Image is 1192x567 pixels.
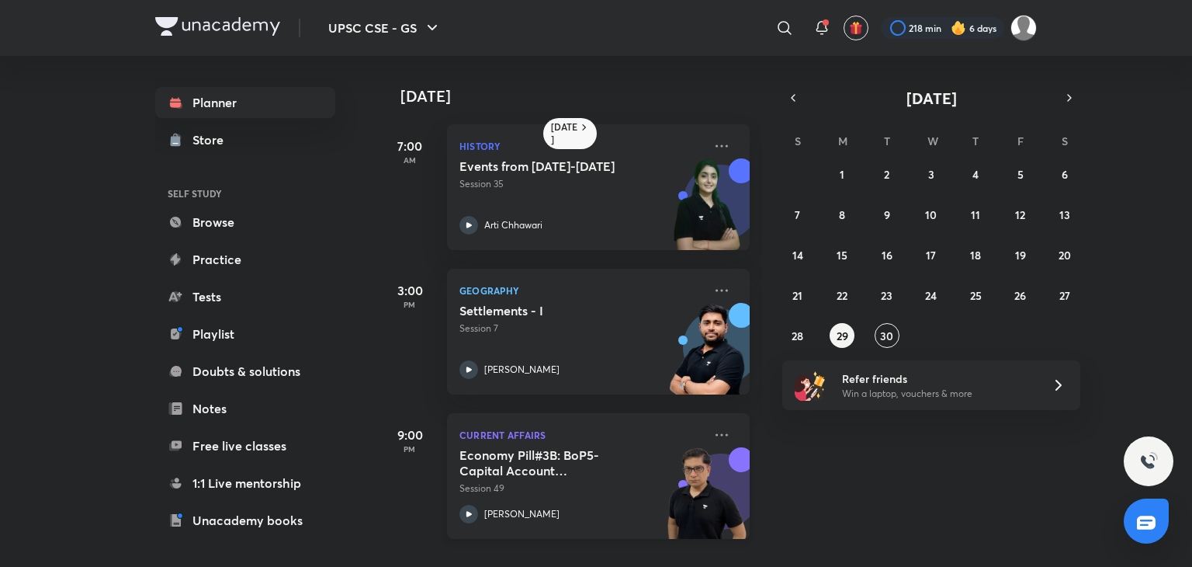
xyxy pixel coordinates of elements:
button: September 20, 2025 [1052,242,1077,267]
button: September 5, 2025 [1008,162,1033,186]
h6: Refer friends [842,370,1033,387]
abbr: September 20, 2025 [1059,248,1071,263]
abbr: September 27, 2025 [1059,288,1070,303]
a: Tests [155,281,335,312]
button: September 9, 2025 [875,202,899,227]
h5: 7:00 [379,137,441,155]
abbr: September 10, 2025 [925,207,937,222]
button: September 3, 2025 [919,162,944,186]
button: September 10, 2025 [919,202,944,227]
abbr: September 22, 2025 [837,288,847,303]
button: September 7, 2025 [785,202,810,227]
span: [DATE] [906,88,957,109]
img: unacademy [664,158,750,266]
abbr: Saturday [1062,134,1068,148]
abbr: Friday [1017,134,1024,148]
button: September 30, 2025 [875,323,899,348]
abbr: September 21, 2025 [792,288,802,303]
button: September 28, 2025 [785,323,810,348]
a: 1:1 Live mentorship [155,468,335,499]
abbr: September 29, 2025 [837,329,848,343]
p: AM [379,155,441,165]
button: September 23, 2025 [875,283,899,308]
abbr: September 24, 2025 [925,288,937,303]
abbr: September 5, 2025 [1017,167,1024,182]
abbr: September 12, 2025 [1015,207,1025,222]
abbr: September 13, 2025 [1059,207,1070,222]
abbr: September 8, 2025 [839,207,845,222]
abbr: September 9, 2025 [884,207,890,222]
abbr: Thursday [972,134,979,148]
button: September 2, 2025 [875,162,899,186]
button: September 29, 2025 [830,323,854,348]
abbr: September 2, 2025 [884,167,889,182]
img: SP [1010,15,1037,41]
a: Practice [155,244,335,275]
abbr: September 23, 2025 [881,288,892,303]
img: ttu [1139,452,1158,471]
button: September 8, 2025 [830,202,854,227]
button: September 26, 2025 [1008,283,1033,308]
abbr: September 4, 2025 [972,167,979,182]
p: Session 49 [459,482,703,496]
img: unacademy [664,447,750,555]
p: Arti Chhawari [484,218,542,232]
button: September 13, 2025 [1052,202,1077,227]
a: Company Logo [155,17,280,40]
a: Unacademy books [155,505,335,536]
p: [PERSON_NAME] [484,507,560,521]
abbr: September 15, 2025 [837,248,847,263]
button: September 4, 2025 [963,162,988,186]
h5: 3:00 [379,281,441,300]
button: September 22, 2025 [830,283,854,308]
a: Free live classes [155,430,335,461]
abbr: September 16, 2025 [882,248,892,263]
a: Browse [155,207,335,238]
button: September 24, 2025 [919,283,944,308]
abbr: September 28, 2025 [792,329,803,343]
abbr: September 18, 2025 [970,248,981,263]
button: September 11, 2025 [963,202,988,227]
button: September 19, 2025 [1008,242,1033,267]
div: Store [192,130,233,149]
h5: Settlements - I [459,303,653,318]
p: PM [379,300,441,309]
p: [PERSON_NAME] [484,363,560,377]
abbr: September 6, 2025 [1062,167,1068,182]
a: Store [155,124,335,155]
button: September 1, 2025 [830,162,854,186]
button: September 25, 2025 [963,283,988,308]
a: Doubts & solutions [155,356,335,387]
button: UPSC CSE - GS [319,12,451,43]
abbr: September 17, 2025 [926,248,936,263]
button: September 27, 2025 [1052,283,1077,308]
abbr: September 1, 2025 [840,167,844,182]
abbr: Wednesday [927,134,938,148]
abbr: September 14, 2025 [792,248,803,263]
img: avatar [849,21,863,35]
p: Geography [459,281,703,300]
button: September 21, 2025 [785,283,810,308]
img: streak [951,20,966,36]
p: Win a laptop, vouchers & more [842,387,1033,401]
abbr: September 11, 2025 [971,207,980,222]
abbr: September 3, 2025 [928,167,934,182]
img: Company Logo [155,17,280,36]
abbr: September 7, 2025 [795,207,800,222]
abbr: September 26, 2025 [1014,288,1026,303]
button: September 17, 2025 [919,242,944,267]
h4: [DATE] [400,87,765,106]
abbr: September 25, 2025 [970,288,982,303]
p: History [459,137,703,155]
h6: [DATE] [551,121,578,146]
h5: Economy Pill#3B: BoP5- Capital Account Convertability, NEER-REER, Purchasing Power Parity (PPP) [459,447,653,478]
button: September 15, 2025 [830,242,854,267]
button: September 6, 2025 [1052,162,1077,186]
h5: Events from 1934-1939 [459,158,653,174]
img: unacademy [664,303,750,410]
h5: 9:00 [379,426,441,444]
p: PM [379,444,441,454]
a: Notes [155,393,335,424]
button: avatar [844,16,868,40]
a: Planner [155,87,335,118]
